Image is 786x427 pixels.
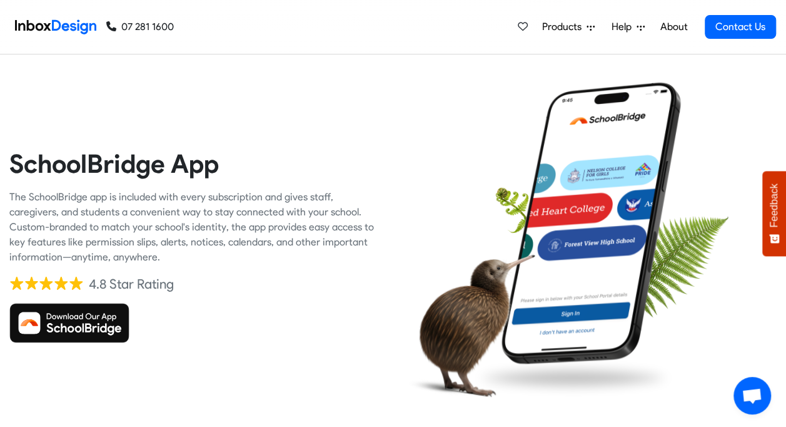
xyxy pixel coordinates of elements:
[106,19,174,34] a: 07 281 1600
[705,15,776,39] a: Contact Us
[470,356,677,400] img: shadow.png
[733,377,771,414] a: Open chat
[762,171,786,256] button: Feedback - Show survey
[542,19,587,34] span: Products
[768,183,780,227] span: Feedback
[607,14,650,39] a: Help
[493,81,689,364] img: phone.png
[403,240,535,408] img: kiwi_bird.png
[657,14,691,39] a: About
[9,148,384,180] heading: SchoolBridge App
[9,303,129,343] img: Download SchoolBridge App
[612,19,637,34] span: Help
[89,275,174,294] div: 4.8 Star Rating
[9,190,384,265] div: The SchoolBridge app is included with every subscription and gives staff, caregivers, and student...
[537,14,600,39] a: Products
